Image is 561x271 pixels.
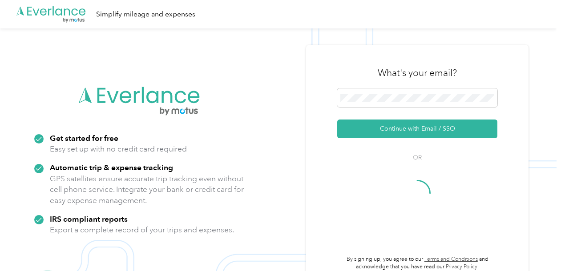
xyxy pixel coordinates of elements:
p: Export a complete record of your trips and expenses. [50,224,234,235]
button: Continue with Email / SSO [337,120,497,138]
strong: IRS compliant reports [50,214,128,223]
div: Simplify mileage and expenses [96,9,195,20]
strong: Get started for free [50,133,118,143]
p: By signing up, you agree to our and acknowledge that you have read our . [337,255,497,271]
span: OR [402,153,433,162]
strong: Automatic trip & expense tracking [50,163,173,172]
h3: What's your email? [378,67,457,79]
p: Easy set up with no credit card required [50,143,187,155]
a: Terms and Conditions [424,256,478,263]
a: Privacy Policy [446,263,477,270]
p: GPS satellites ensure accurate trip tracking even without cell phone service. Integrate your bank... [50,173,244,206]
